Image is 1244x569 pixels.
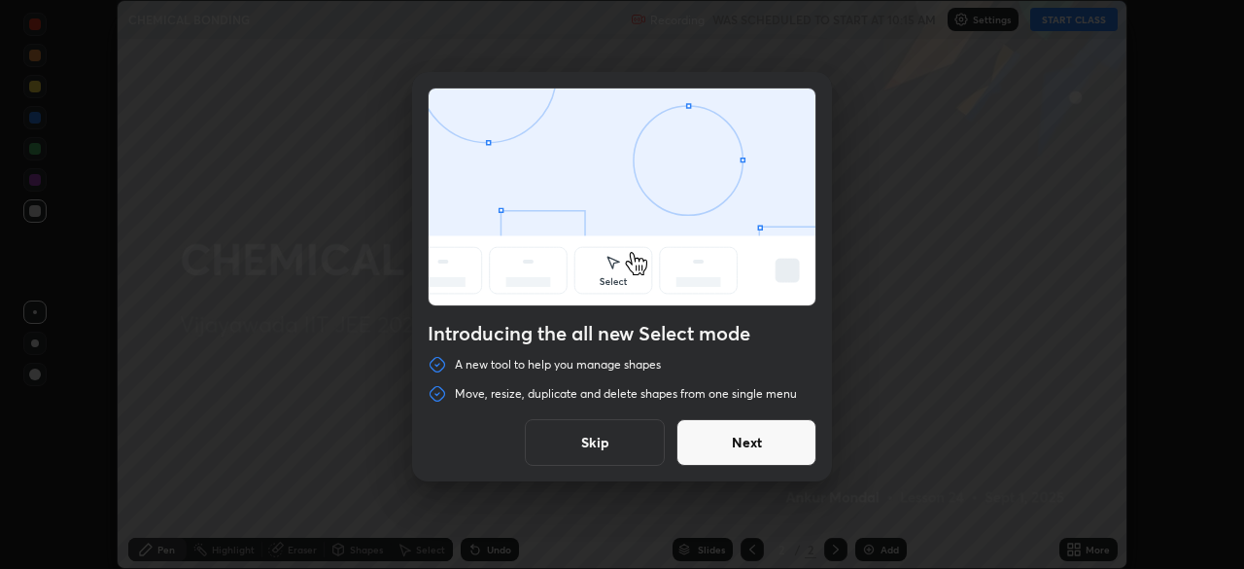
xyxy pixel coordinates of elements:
[525,419,665,466] button: Skip
[428,322,816,345] h4: Introducing the all new Select mode
[676,419,816,466] button: Next
[455,386,797,402] p: Move, resize, duplicate and delete shapes from one single menu
[429,89,815,309] div: animation
[455,357,661,373] p: A new tool to help you manage shapes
